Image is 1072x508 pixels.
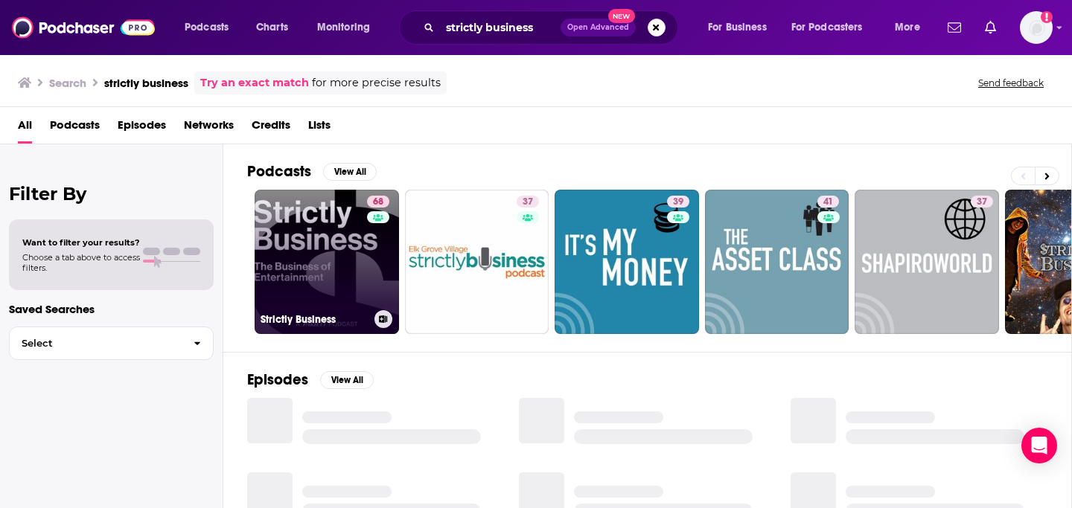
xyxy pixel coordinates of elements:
[1021,428,1057,463] div: Open Intercom Messenger
[18,113,32,144] a: All
[884,16,939,39] button: open menu
[307,16,389,39] button: open menu
[517,196,539,208] a: 37
[971,196,993,208] a: 37
[323,163,377,181] button: View All
[1020,11,1053,44] img: User Profile
[1020,11,1053,44] button: Show profile menu
[1020,11,1053,44] span: Logged in as dkcmediatechnyc
[9,302,214,316] p: Saved Searches
[561,19,636,36] button: Open AdvancedNew
[308,113,331,144] a: Lists
[673,195,683,210] span: 39
[705,190,849,334] a: 41
[942,15,967,40] a: Show notifications dropdown
[9,183,214,205] h2: Filter By
[373,195,383,210] span: 68
[405,190,549,334] a: 37
[413,10,692,45] div: Search podcasts, credits, & more...
[104,76,188,90] h3: strictly business
[698,16,785,39] button: open menu
[252,113,290,144] a: Credits
[22,252,140,273] span: Choose a tab above to access filters.
[979,15,1002,40] a: Show notifications dropdown
[49,76,86,90] h3: Search
[261,313,368,326] h3: Strictly Business
[782,16,884,39] button: open menu
[246,16,297,39] a: Charts
[367,196,389,208] a: 68
[974,77,1048,89] button: Send feedback
[256,17,288,38] span: Charts
[320,371,374,389] button: View All
[247,162,311,181] h2: Podcasts
[817,196,839,208] a: 41
[567,24,629,31] span: Open Advanced
[247,370,308,389] h2: Episodes
[895,17,920,38] span: More
[22,237,140,248] span: Want to filter your results?
[317,17,370,38] span: Monitoring
[708,17,767,38] span: For Business
[312,74,441,91] span: for more precise results
[185,17,229,38] span: Podcasts
[440,16,561,39] input: Search podcasts, credits, & more...
[118,113,166,144] a: Episodes
[247,162,377,181] a: PodcastsView All
[10,338,182,348] span: Select
[977,195,987,210] span: 37
[12,13,155,42] img: Podchaser - Follow, Share and Rate Podcasts
[523,195,533,210] span: 37
[50,113,100,144] a: Podcasts
[555,190,699,334] a: 39
[255,190,399,334] a: 68Strictly Business
[1041,11,1053,23] svg: Add a profile image
[823,195,833,210] span: 41
[667,196,689,208] a: 39
[9,327,214,360] button: Select
[184,113,234,144] a: Networks
[855,190,999,334] a: 37
[200,74,309,91] a: Try an exact match
[174,16,248,39] button: open menu
[247,370,374,389] a: EpisodesView All
[791,17,863,38] span: For Podcasters
[608,9,635,23] span: New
